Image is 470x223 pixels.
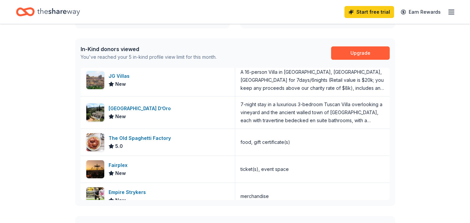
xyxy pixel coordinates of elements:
[86,103,104,122] img: Image for Villa Sogni D’Oro
[109,72,132,80] div: JG Villas
[397,6,445,18] a: Earn Rewards
[115,169,126,177] span: New
[81,45,217,53] div: In-Kind donors viewed
[109,188,149,196] div: Empire Strykers
[115,196,126,204] span: New
[86,133,104,151] img: Image for The Old Spaghetti Factory
[344,6,394,18] a: Start free trial
[240,100,384,125] div: 7-night stay in a luxurious 3-bedroom Tuscan Villa overlooking a vineyard and the ancient walled ...
[16,4,80,20] a: Home
[240,138,290,146] div: food, gift certificate(s)
[115,142,123,150] span: 5.0
[86,160,104,178] img: Image for Fairplex
[331,46,390,60] a: Upgrade
[109,134,174,142] div: The Old Spaghetti Factory
[86,187,104,205] img: Image for Empire Strykers
[240,165,289,173] div: ticket(s), event space
[109,161,130,169] div: Fairplex
[240,192,269,200] div: merchandise
[115,80,126,88] span: New
[109,104,174,113] div: [GEOGRAPHIC_DATA] D’Oro
[86,71,104,89] img: Image for JG Villas
[240,68,384,92] div: A 16-person Villa in [GEOGRAPHIC_DATA], [GEOGRAPHIC_DATA], [GEOGRAPHIC_DATA] for 7days/6nights (R...
[115,113,126,121] span: New
[81,53,217,61] div: You've reached your 5 in-kind profile view limit for this month.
